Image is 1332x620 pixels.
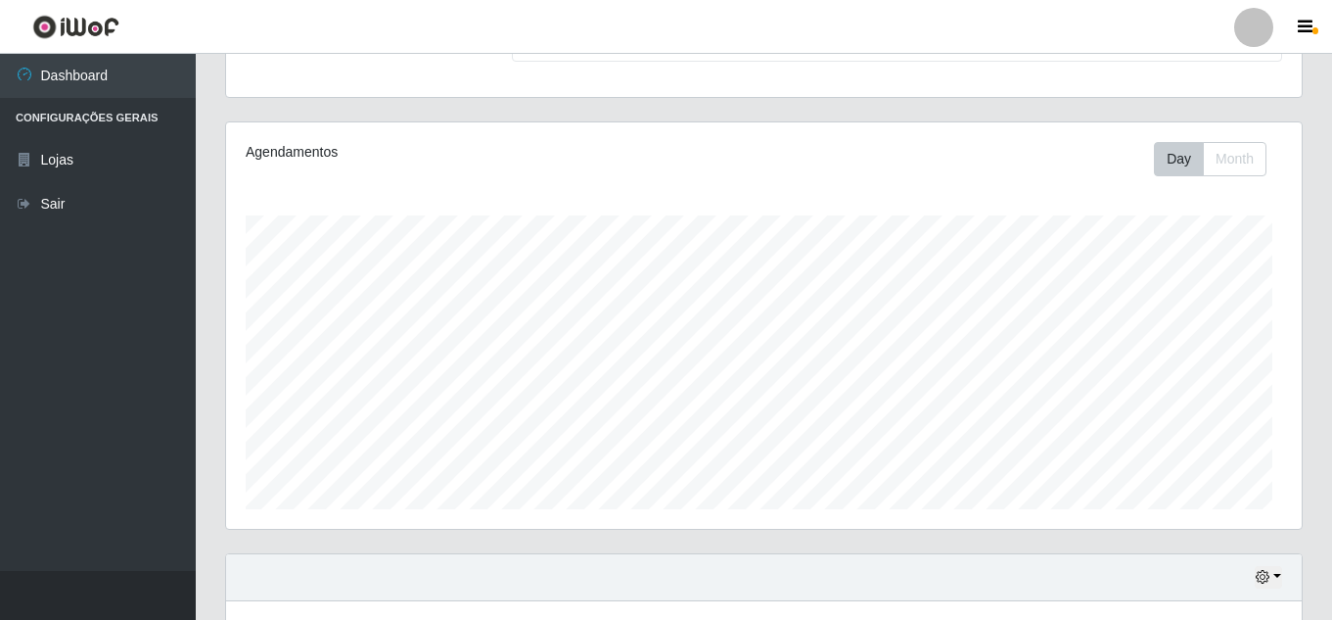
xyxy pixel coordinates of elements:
div: First group [1154,142,1266,176]
button: Day [1154,142,1204,176]
div: Toolbar with button groups [1154,142,1282,176]
div: Agendamentos [246,142,661,163]
button: Month [1203,142,1266,176]
img: CoreUI Logo [32,15,119,39]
